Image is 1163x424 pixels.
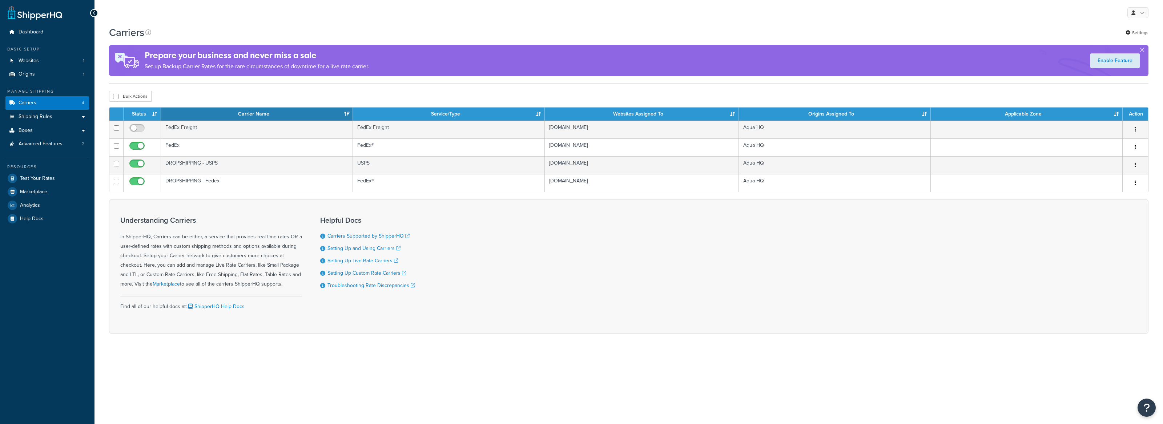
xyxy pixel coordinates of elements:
[161,108,353,121] th: Carrier Name: activate to sort column ascending
[5,96,89,110] li: Carriers
[120,216,302,224] h3: Understanding Carriers
[545,174,739,192] td: [DOMAIN_NAME]
[82,100,84,106] span: 4
[739,121,931,138] td: Aqua HQ
[5,164,89,170] div: Resources
[153,280,180,288] a: Marketplace
[545,121,739,138] td: [DOMAIN_NAME]
[5,212,89,225] a: Help Docs
[545,156,739,174] td: [DOMAIN_NAME]
[5,110,89,124] a: Shipping Rules
[161,174,353,192] td: DROPSHIPPING - Fedex
[5,54,89,68] li: Websites
[327,257,398,265] a: Setting Up Live Rate Carriers
[5,137,89,151] li: Advanced Features
[120,296,302,311] div: Find all of our helpful docs at:
[5,185,89,198] a: Marketplace
[320,216,415,224] h3: Helpful Docs
[109,45,145,76] img: ad-rules-rateshop-fe6ec290ccb7230408bd80ed9643f0289d75e0ffd9eb532fc0e269fcd187b520.png
[353,138,545,156] td: FedEx®
[931,108,1123,121] th: Applicable Zone: activate to sort column ascending
[5,54,89,68] a: Websites 1
[1126,28,1148,38] a: Settings
[327,269,406,277] a: Setting Up Custom Rate Carriers
[20,216,44,222] span: Help Docs
[5,68,89,81] a: Origins 1
[109,25,144,40] h1: Carriers
[8,5,62,20] a: ShipperHQ Home
[327,232,410,240] a: Carriers Supported by ShipperHQ
[5,25,89,39] a: Dashboard
[5,88,89,94] div: Manage Shipping
[5,199,89,212] a: Analytics
[1123,108,1148,121] th: Action
[1138,399,1156,417] button: Open Resource Center
[545,138,739,156] td: [DOMAIN_NAME]
[161,121,353,138] td: FedEx Freight
[120,216,302,289] div: In ShipperHQ, Carriers can be either, a service that provides real-time rates OR a user-defined r...
[20,175,55,182] span: Test Your Rates
[739,138,931,156] td: Aqua HQ
[109,91,152,102] button: Bulk Actions
[145,61,369,72] p: Set up Backup Carrier Rates for the rare circumstances of downtime for a live rate carrier.
[19,128,33,134] span: Boxes
[19,29,43,35] span: Dashboard
[5,96,89,110] a: Carriers 4
[19,100,36,106] span: Carriers
[353,121,545,138] td: FedEx Freight
[145,49,369,61] h4: Prepare your business and never miss a sale
[353,156,545,174] td: USPS
[5,68,89,81] li: Origins
[20,202,40,209] span: Analytics
[353,108,545,121] th: Service/Type: activate to sort column ascending
[739,174,931,192] td: Aqua HQ
[161,138,353,156] td: FedEx
[739,156,931,174] td: Aqua HQ
[187,303,245,310] a: ShipperHQ Help Docs
[19,58,39,64] span: Websites
[19,71,35,77] span: Origins
[739,108,931,121] th: Origins Assigned To: activate to sort column ascending
[5,172,89,185] a: Test Your Rates
[19,141,63,147] span: Advanced Features
[327,245,401,252] a: Setting Up and Using Carriers
[82,141,84,147] span: 2
[545,108,739,121] th: Websites Assigned To: activate to sort column ascending
[353,174,545,192] td: FedEx®
[5,137,89,151] a: Advanced Features 2
[20,189,47,195] span: Marketplace
[161,156,353,174] td: DROPSHIPPING - USPS
[124,108,161,121] th: Status: activate to sort column ascending
[327,282,415,289] a: Troubleshooting Rate Discrepancies
[19,114,52,120] span: Shipping Rules
[83,71,84,77] span: 1
[1090,53,1140,68] a: Enable Feature
[83,58,84,64] span: 1
[5,46,89,52] div: Basic Setup
[5,124,89,137] a: Boxes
